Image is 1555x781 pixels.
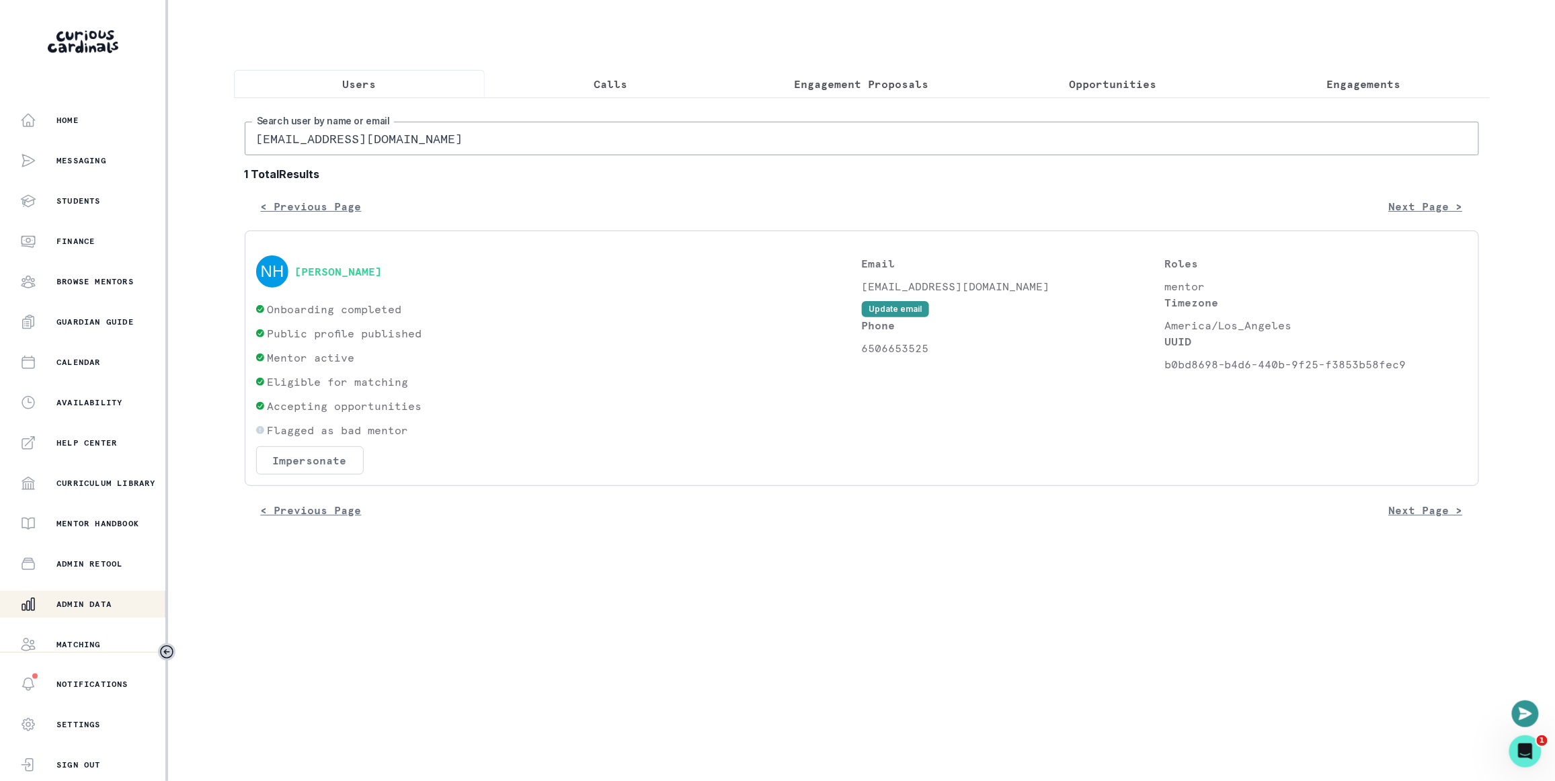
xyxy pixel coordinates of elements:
[56,155,106,166] p: Messaging
[794,76,928,92] p: Engagement Proposals
[862,340,1165,356] p: 6506653525
[56,759,101,770] p: Sign Out
[342,76,376,92] p: Users
[1327,76,1401,92] p: Engagements
[256,255,288,288] img: svg
[245,193,378,220] button: < Previous Page
[862,255,1165,272] p: Email
[56,478,156,489] p: Curriculum Library
[56,599,112,610] p: Admin Data
[245,497,378,524] button: < Previous Page
[268,301,402,317] p: Onboarding completed
[862,317,1165,333] p: Phone
[48,30,118,53] img: Curious Cardinals Logo
[1512,700,1539,727] button: Open or close messaging widget
[1373,497,1479,524] button: Next Page >
[268,374,409,390] p: Eligible for matching
[245,166,1479,182] b: 1 Total Results
[1164,356,1468,372] p: b0bd8698-b4d6-440b-9f25-f3853b58fec9
[56,719,101,730] p: Settings
[1164,278,1468,294] p: mentor
[56,357,101,368] p: Calendar
[1164,333,1468,350] p: UUID
[56,317,134,327] p: Guardian Guide
[56,438,117,448] p: Help Center
[268,422,409,438] p: Flagged as bad mentor
[594,76,627,92] p: Calls
[56,236,95,247] p: Finance
[56,397,122,408] p: Availability
[56,679,128,690] p: Notifications
[56,276,134,287] p: Browse Mentors
[1373,193,1479,220] button: Next Page >
[268,325,422,341] p: Public profile published
[1164,317,1468,333] p: America/Los_Angeles
[295,265,383,278] button: [PERSON_NAME]
[56,639,101,650] p: Matching
[256,446,364,475] button: Impersonate
[56,559,122,569] p: Admin Retool
[1069,76,1156,92] p: Opportunities
[56,196,101,206] p: Students
[268,350,355,366] p: Mentor active
[862,278,1165,294] p: [EMAIL_ADDRESS][DOMAIN_NAME]
[268,398,422,414] p: Accepting opportunities
[56,115,79,126] p: Home
[1164,255,1468,272] p: Roles
[862,301,929,317] button: Update email
[1509,735,1542,768] iframe: Intercom live chat
[56,518,139,529] p: Mentor Handbook
[158,643,175,661] button: Toggle sidebar
[1164,294,1468,311] p: Timezone
[1537,735,1548,746] span: 1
